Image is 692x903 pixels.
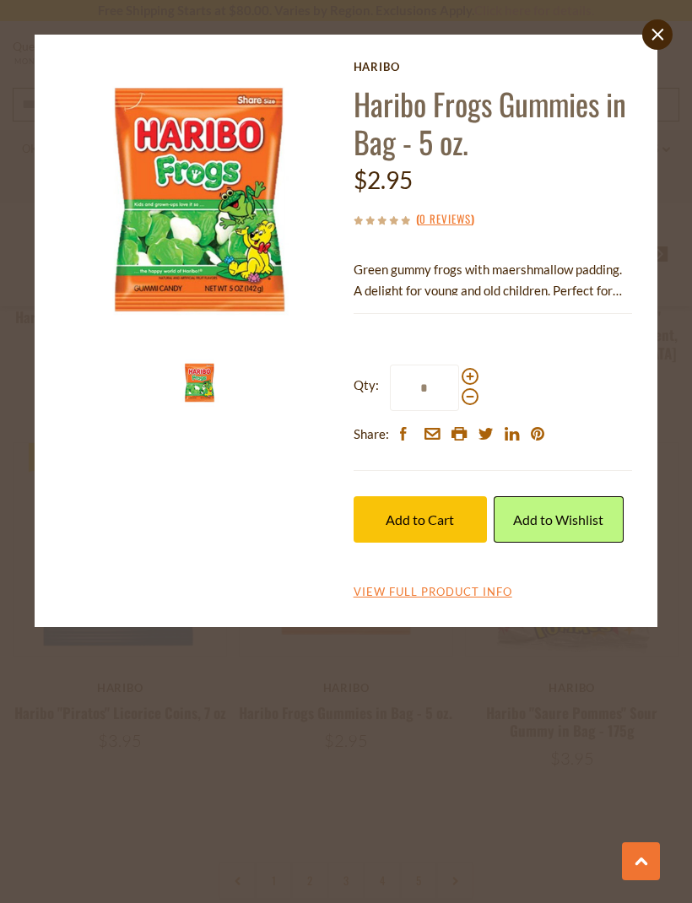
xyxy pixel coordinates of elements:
[354,496,488,543] button: Add to Cart
[419,210,471,229] a: 0 Reviews
[354,424,389,445] span: Share:
[416,210,474,227] span: ( )
[354,585,512,600] a: View Full Product Info
[354,375,379,396] strong: Qty:
[354,165,413,194] span: $2.95
[60,60,339,339] img: Haribo Frogs Gummies in Bag
[386,511,454,527] span: Add to Cart
[176,359,224,407] img: Haribo Frogs Gummies in Bag
[354,60,632,73] a: Haribo
[354,81,626,164] a: Haribo Frogs Gummies in Bag - 5 oz.
[354,259,632,301] p: Green gummy frogs with maershmallow padding. A delight for young and old children. Perfect for bi...
[390,365,459,411] input: Qty:
[494,496,624,543] a: Add to Wishlist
